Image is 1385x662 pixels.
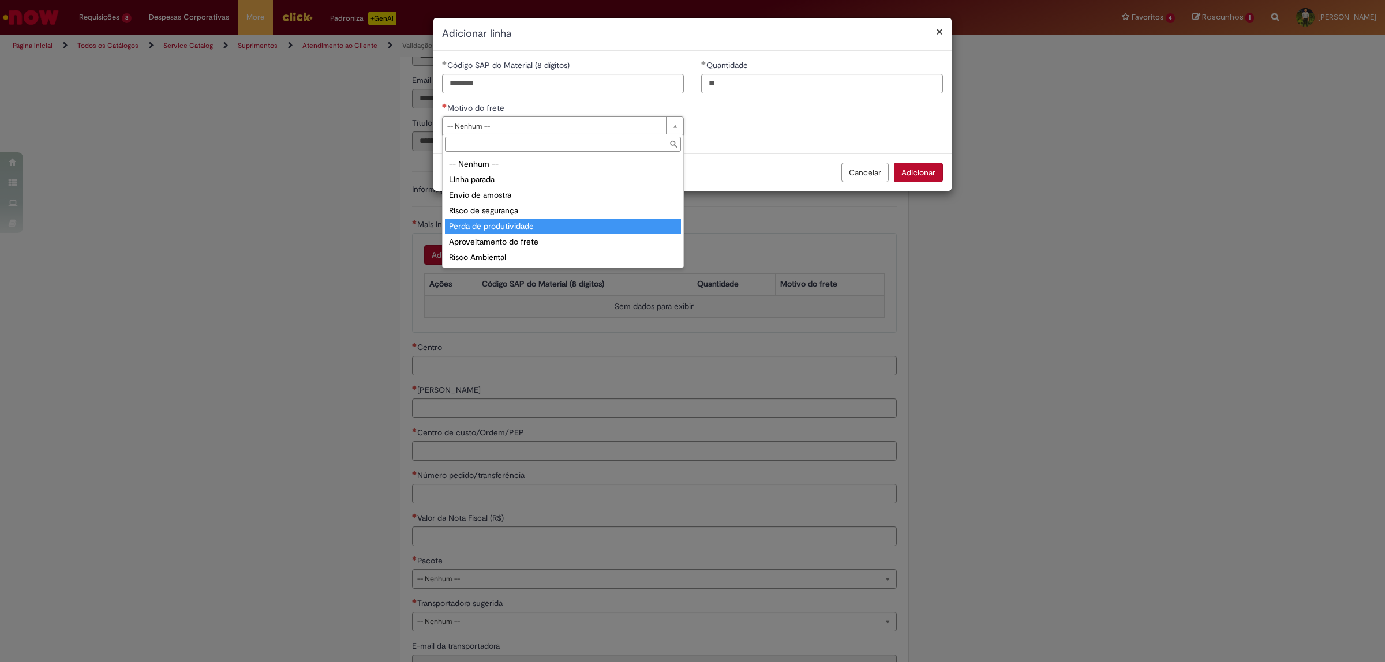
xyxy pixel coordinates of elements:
[445,203,681,219] div: Risco de segurança
[445,172,681,187] div: Linha parada
[445,187,681,203] div: Envio de amostra
[443,154,683,268] ul: Motivo do frete
[445,219,681,234] div: Perda de produtividade
[445,250,681,265] div: Risco Ambiental
[445,156,681,172] div: -- Nenhum --
[445,234,681,250] div: Aproveitamento do frete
